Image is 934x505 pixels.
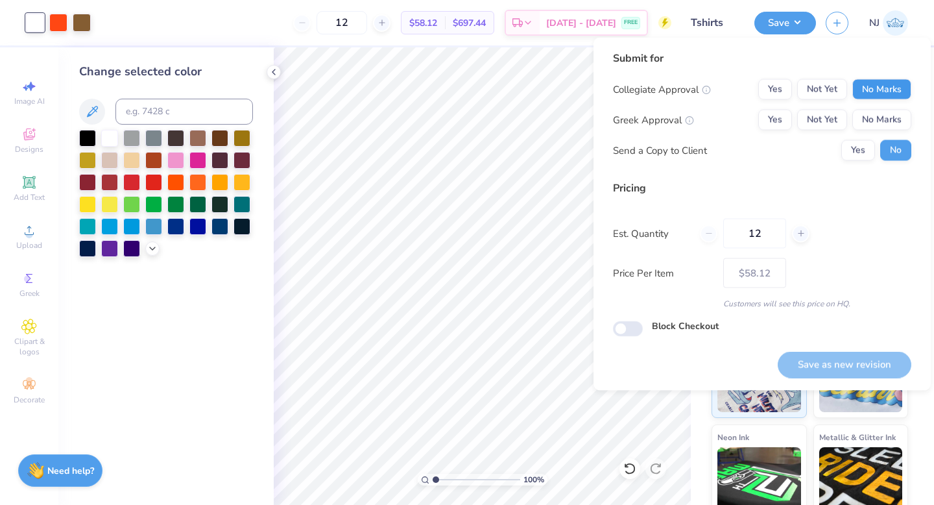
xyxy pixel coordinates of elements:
span: NJ [869,16,880,31]
a: NJ [869,10,908,36]
span: $58.12 [409,16,437,30]
button: Not Yet [797,110,847,130]
input: e.g. 7428 c [115,99,253,125]
div: Customers will see this price on HQ. [613,298,911,310]
div: Send a Copy to Client [613,143,707,158]
span: [DATE] - [DATE] [546,16,616,30]
button: No Marks [852,110,911,130]
div: Pricing [613,180,911,196]
button: Yes [758,79,792,100]
label: Est. Quantity [613,226,690,241]
input: Untitled Design [681,10,745,36]
span: Clipart & logos [6,336,52,357]
span: Add Text [14,192,45,203]
button: No Marks [852,79,911,100]
span: $697.44 [453,16,486,30]
button: Yes [758,110,792,130]
div: Submit for [613,51,911,66]
span: Metallic & Glitter Ink [819,430,896,444]
div: Collegiate Approval [613,82,711,97]
input: – – [317,11,367,34]
button: Not Yet [797,79,847,100]
input: – – [723,219,786,249]
div: Change selected color [79,63,253,80]
img: Nidhi Jariwala [883,10,908,36]
label: Block Checkout [652,319,719,333]
div: Greek Approval [613,112,694,127]
strong: Need help? [47,465,94,477]
span: 100 % [523,474,544,486]
span: Decorate [14,395,45,405]
button: Save [754,12,816,34]
span: Greek [19,288,40,299]
span: Neon Ink [717,430,749,444]
span: Image AI [14,96,45,106]
label: Price Per Item [613,265,713,280]
button: Yes [841,140,875,161]
span: Designs [15,144,43,154]
span: Upload [16,240,42,251]
button: No [880,140,911,161]
span: FREE [624,18,638,27]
